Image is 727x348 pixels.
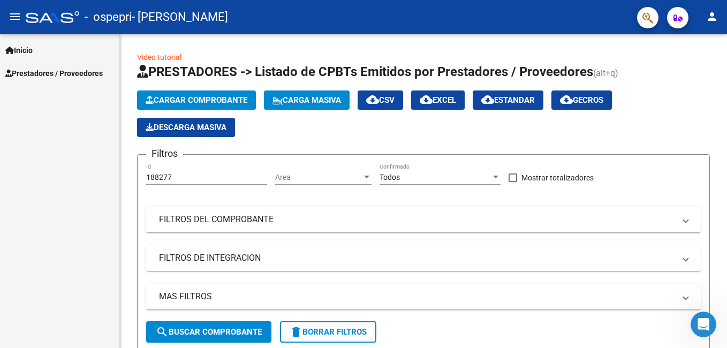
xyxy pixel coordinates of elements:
button: Gecros [551,90,612,110]
button: Estandar [473,90,543,110]
span: Borrar Filtros [290,327,367,337]
span: Area [275,173,362,182]
span: PRESTADORES -> Listado de CPBTs Emitidos por Prestadores / Proveedores [137,64,593,79]
div: Cerrar [188,4,207,24]
span: Inicio [5,44,33,56]
span: EXCEL [420,95,456,105]
mat-icon: menu [9,10,21,23]
button: EXCEL [411,90,465,110]
span: Inicio [43,276,63,284]
h3: Filtros [146,146,183,161]
span: Carga Masiva [272,95,341,105]
span: (alt+q) [593,68,618,78]
mat-expansion-panel-header: FILTROS DEL COMPROBANTE [146,207,701,232]
h2: No hay mensajes [61,135,153,148]
span: - ospepri [85,5,132,29]
mat-icon: search [156,326,169,338]
mat-panel-title: MAS FILTROS [159,291,675,302]
app-download-masive: Descarga masiva de comprobantes (adjuntos) [137,118,235,137]
button: Cargar Comprobante [137,90,256,110]
button: Mensajes [107,249,214,292]
mat-icon: cloud_download [366,93,379,106]
mat-icon: cloud_download [420,93,433,106]
button: Borrar Filtros [280,321,376,343]
span: - [PERSON_NAME] [132,5,228,29]
mat-panel-title: FILTROS DEL COMPROBANTE [159,214,675,225]
span: Estandar [481,95,535,105]
span: Los mensajes del equipo se mostrarán aquí [26,159,189,170]
mat-icon: cloud_download [560,93,573,106]
span: Mostrar totalizadores [521,171,594,184]
span: Buscar Comprobante [156,327,262,337]
span: Mensajes [141,276,180,284]
button: Carga Masiva [264,90,350,110]
h1: Mensajes [81,5,136,23]
mat-panel-title: FILTROS DE INTEGRACION [159,252,675,264]
span: Cargar Comprobante [146,95,247,105]
mat-expansion-panel-header: FILTROS DE INTEGRACION [146,245,701,271]
button: Buscar Comprobante [146,321,271,343]
iframe: Intercom live chat [691,312,716,337]
span: Descarga Masiva [146,123,226,132]
mat-expansion-panel-header: MAS FILTROS [146,284,701,309]
button: Descarga Masiva [137,118,235,137]
a: Video tutorial [137,53,181,62]
span: Todos [380,173,400,181]
span: Prestadores / Proveedores [5,67,103,79]
button: Envíanos un mensaje [46,217,169,238]
span: Gecros [560,95,603,105]
button: CSV [358,90,403,110]
mat-icon: person [706,10,718,23]
mat-icon: cloud_download [481,93,494,106]
mat-icon: delete [290,326,302,338]
span: CSV [366,95,395,105]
